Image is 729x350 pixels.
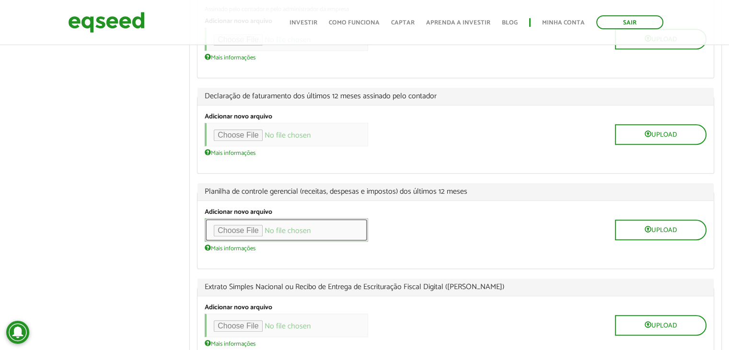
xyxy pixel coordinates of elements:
[205,244,255,252] a: Mais informações
[205,304,272,311] label: Adicionar novo arquivo
[542,20,585,26] a: Minha conta
[615,220,706,240] button: Upload
[615,315,706,336] button: Upload
[502,20,518,26] a: Blog
[205,114,272,120] label: Adicionar novo arquivo
[205,283,706,291] span: Extrato Simples Nacional ou Recibo de Entrega de Escrituração Fiscal Digital ([PERSON_NAME])
[329,20,380,26] a: Como funciona
[205,339,255,347] a: Mais informações
[205,149,255,156] a: Mais informações
[205,188,706,196] span: Planilha de controle gerencial (receitas, despesas e impostos) dos últimos 12 meses
[426,20,490,26] a: Aprenda a investir
[205,93,706,100] span: Declaração de faturamento dos últimos 12 meses assinado pelo contador
[68,10,145,35] img: EqSeed
[205,209,272,216] label: Adicionar novo arquivo
[289,20,317,26] a: Investir
[205,53,255,61] a: Mais informações
[596,15,663,29] a: Sair
[391,20,415,26] a: Captar
[615,124,706,145] button: Upload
